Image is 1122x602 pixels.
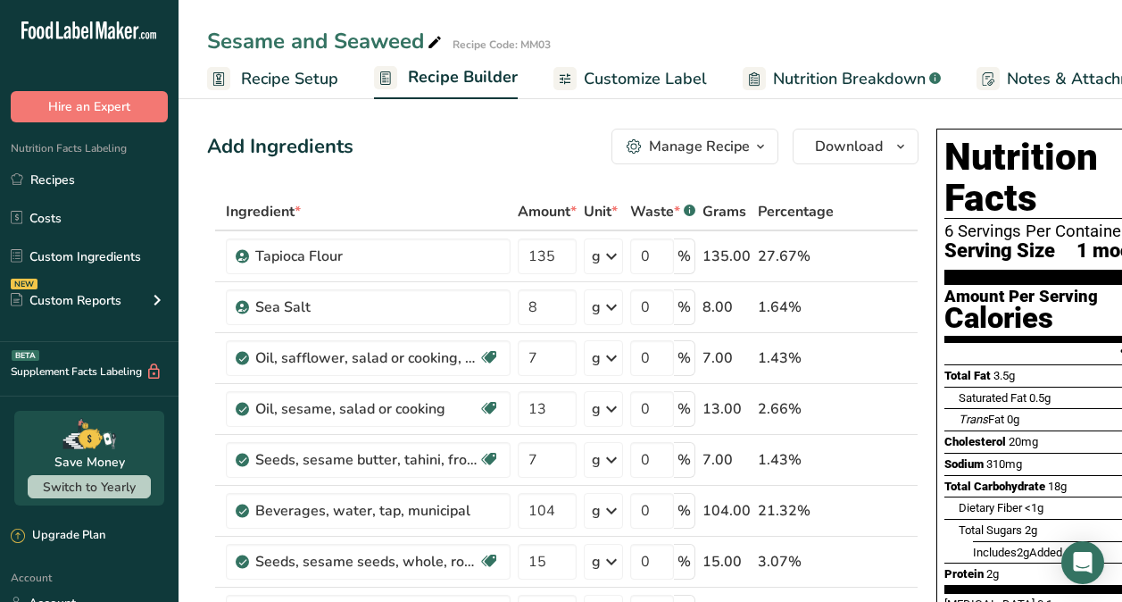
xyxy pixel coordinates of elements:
span: 3.5g [993,369,1015,382]
span: Sodium [944,457,984,471]
button: Download [793,129,918,164]
div: 1.43% [758,347,834,369]
span: Protein [944,567,984,581]
a: Customize Label [553,59,707,99]
span: 310mg [986,457,1022,471]
a: Recipe Setup [207,59,338,99]
div: Manage Recipe [649,136,750,157]
div: 1.64% [758,297,834,318]
div: 3.07% [758,551,834,573]
div: Waste [630,201,695,222]
span: Percentage [758,201,834,222]
span: Recipe Setup [241,67,338,91]
div: 15.00 [702,551,751,573]
span: Total Fat [944,369,991,382]
div: Upgrade Plan [11,527,105,545]
span: Total Sugars [959,523,1022,537]
div: Custom Reports [11,291,121,310]
div: 7.00 [702,347,751,369]
span: Nutrition Breakdown [773,67,926,91]
div: 2.66% [758,398,834,420]
a: Recipe Builder [374,57,518,100]
div: 135.00 [702,246,751,267]
div: g [592,398,601,420]
span: 2g [1025,523,1037,537]
div: 1.43% [758,449,834,471]
div: BETA [12,350,39,361]
span: 2g [1017,546,1029,559]
div: NEW [11,279,37,289]
div: Oil, safflower, salad or cooking, high oleic (primary [MEDICAL_DATA] of commerce) [255,347,478,369]
span: 2g [986,567,999,581]
div: 7.00 [702,449,751,471]
div: Seeds, sesame butter, tahini, from roasted and toasted kernels (most common type) [255,449,478,471]
span: Dietary Fiber [959,501,1022,514]
span: Customize Label [584,67,707,91]
div: g [592,347,601,369]
div: 21.32% [758,500,834,522]
span: <1g [1025,501,1043,514]
a: Nutrition Breakdown [743,59,941,99]
div: Tapioca Flour [255,246,478,267]
span: Fat [959,413,1004,426]
div: Calories [944,305,1098,331]
div: Sesame and Seaweed [207,25,445,57]
span: Cholesterol [944,435,1006,448]
div: Oil, sesame, salad or cooking [255,398,478,420]
span: Saturated Fat [959,391,1026,405]
div: 27.67% [758,246,834,267]
div: Beverages, water, tap, municipal [255,500,478,522]
span: Includes Added Sugars [973,546,1101,559]
span: 20mg [1009,435,1038,448]
span: 0.5g [1029,391,1051,405]
div: g [592,500,601,522]
div: g [592,297,601,318]
div: Amount Per Serving [944,288,1098,305]
div: 8.00 [702,297,751,318]
button: Hire an Expert [11,91,168,122]
span: Serving Size [944,240,1055,263]
span: Download [815,136,883,157]
span: Ingredient [226,201,301,222]
span: Grams [702,201,746,222]
div: Open Intercom Messenger [1061,541,1104,584]
div: Save Money [54,453,125,472]
span: Recipe Builder [408,65,518,89]
div: g [592,551,601,573]
span: Unit [584,201,618,222]
span: 18g [1048,480,1067,493]
div: 104.00 [702,500,751,522]
button: Manage Recipe [611,129,778,164]
div: g [592,246,601,267]
div: Recipe Code: MM03 [453,37,551,53]
div: g [592,449,601,471]
span: Switch to Yearly [43,479,136,496]
i: Trans [959,413,988,426]
span: 0g [1007,413,1019,426]
div: 13.00 [702,398,751,420]
div: Sea Salt [255,297,478,318]
button: Switch to Yearly [28,475,151,498]
div: Seeds, sesame seeds, whole, roasted and toasted [255,551,478,573]
span: Amount [518,201,577,222]
span: Total Carbohydrate [944,480,1045,493]
div: Add Ingredients [207,132,353,162]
